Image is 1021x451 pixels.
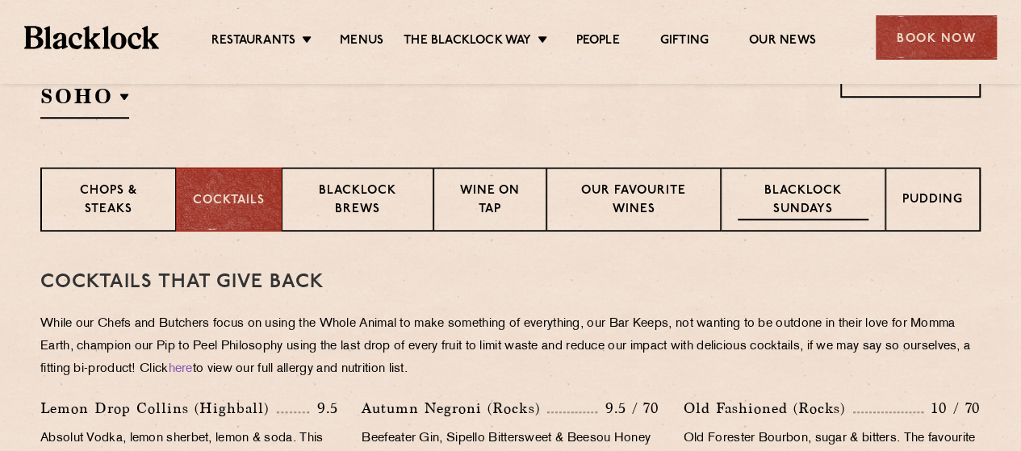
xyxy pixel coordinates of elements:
p: 10 / 70 [923,398,981,419]
p: Wine on Tap [450,182,529,220]
a: Our News [749,33,816,51]
p: Our favourite wines [563,182,703,220]
a: Gifting [660,33,709,51]
a: Restaurants [211,33,295,51]
p: Blacklock Sundays [738,182,868,220]
p: Blacklock Brews [299,182,416,220]
p: Chops & Steaks [58,182,159,220]
p: 9.5 [309,398,338,419]
h3: Cocktails That Give Back [40,272,981,293]
p: Autumn Negroni (Rocks) [362,397,547,420]
a: The Blacklock Way [404,33,531,51]
a: People [575,33,619,51]
a: here [169,363,193,375]
h2: SOHO [40,82,129,119]
p: While our Chefs and Butchers focus on using the Whole Animal to make something of everything, our... [40,313,981,381]
p: Old Fashioned (Rocks) [684,397,853,420]
div: Book Now [876,15,997,60]
p: Pudding [902,191,963,211]
a: Menus [340,33,383,51]
p: 9.5 / 70 [597,398,659,419]
p: Cocktails [193,192,265,211]
p: Lemon Drop Collins (Highball) [40,397,277,420]
img: BL_Textured_Logo-footer-cropped.svg [24,26,159,48]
